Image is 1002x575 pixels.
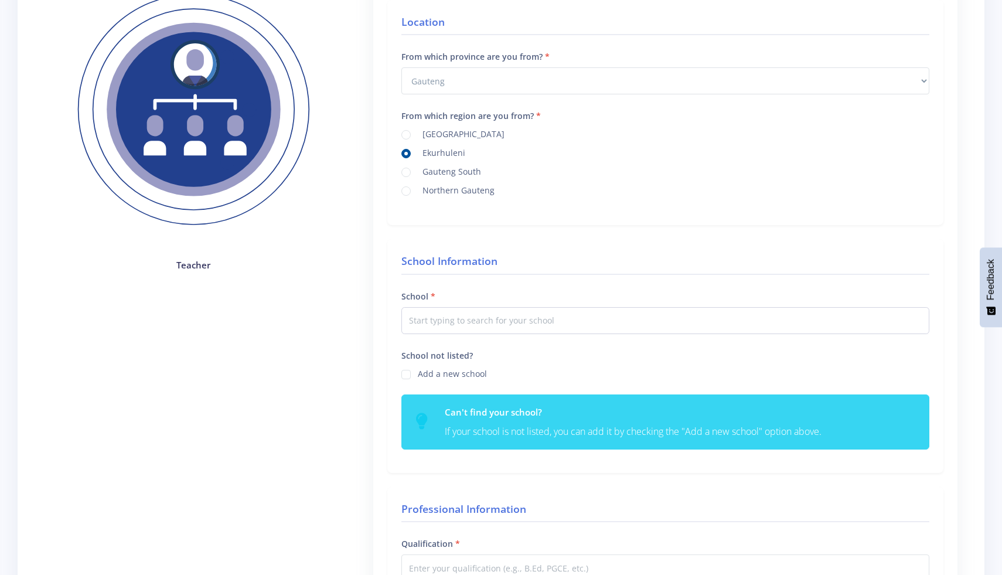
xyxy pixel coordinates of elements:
[445,406,915,419] h6: Can't find your school?
[418,128,505,137] label: [GEOGRAPHIC_DATA]
[418,147,465,156] label: Ekurhuleni
[401,537,460,550] label: Qualification
[418,165,481,175] label: Gauteng South
[980,247,1002,327] button: Feedback - Show survey
[418,368,487,377] label: Add a new school
[54,258,333,272] h4: Teacher
[401,290,435,302] label: School
[445,424,915,440] p: If your school is not listed, you can add it by checking the "Add a new school" option above.
[401,307,929,334] input: Start typing to search for your school
[418,184,495,193] label: Northern Gauteng
[401,349,473,362] label: School not listed?
[401,110,541,122] label: From which region are you from?
[401,14,929,35] h4: Location
[401,501,929,522] h4: Professional Information
[401,253,929,274] h4: School Information
[401,50,550,63] label: From which province are you from?
[986,259,996,300] span: Feedback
